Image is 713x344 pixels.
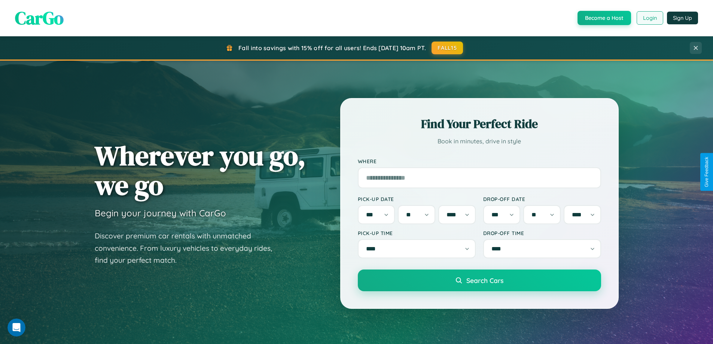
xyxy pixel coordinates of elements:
label: Pick-up Time [358,230,476,236]
p: Book in minutes, drive in style [358,136,601,147]
span: Search Cars [466,276,503,284]
button: Become a Host [578,11,631,25]
button: Login [637,11,663,25]
p: Discover premium car rentals with unmatched convenience. From luxury vehicles to everyday rides, ... [95,230,282,267]
span: CarGo [15,6,64,30]
span: Fall into savings with 15% off for all users! Ends [DATE] 10am PT. [238,44,426,52]
h1: Wherever you go, we go [95,141,306,200]
h3: Begin your journey with CarGo [95,207,226,219]
iframe: Intercom live chat [7,319,25,337]
button: Sign Up [667,12,698,24]
button: FALL15 [432,42,463,54]
label: Drop-off Time [483,230,601,236]
label: Pick-up Date [358,196,476,202]
label: Where [358,158,601,164]
label: Drop-off Date [483,196,601,202]
div: Give Feedback [704,157,709,187]
button: Search Cars [358,270,601,291]
h2: Find Your Perfect Ride [358,116,601,132]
